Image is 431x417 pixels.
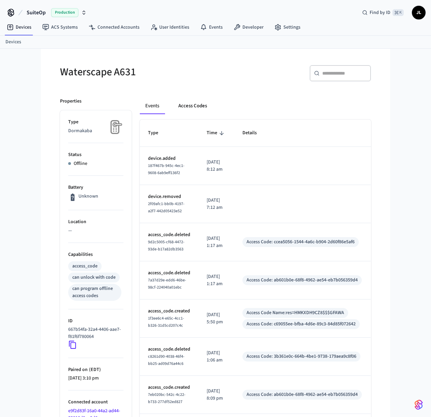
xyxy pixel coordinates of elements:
[68,184,123,191] p: Battery
[370,9,390,16] span: Find by ID
[247,321,356,328] div: Access Code: c69055ee-bfba-4d6e-89c3-84d85f072642
[148,128,167,138] span: Type
[83,21,145,33] a: Connected Accounts
[148,354,184,367] span: c8261d90-4038-46f4-bb25-ad09d76a44c6
[68,119,123,126] p: Type
[68,326,121,340] p: 667b54fa-32a4-4406-aae7-f81f6f780064
[207,128,226,138] span: Time
[72,263,98,270] div: access_code
[247,353,356,360] div: Access Code: 3b361e0c-664b-4be1-9738-179aea9c8f06
[173,98,212,114] button: Access Codes
[148,201,184,214] span: 2f09afc1-bb0b-4197-a2f7-442d05423e52
[68,227,123,234] p: —
[392,9,404,16] span: ⌘ K
[207,350,226,364] p: [DATE] 1:06 am
[207,311,226,326] p: [DATE] 5:50 pm
[415,399,423,410] img: SeamLogoGradient.69752ec5.svg
[1,21,37,33] a: Devices
[269,21,306,33] a: Settings
[68,127,123,135] p: Dormakaba
[242,128,266,138] span: Details
[148,392,185,405] span: 7eb020bc-542c-4c22-b733-277df52ed827
[148,231,190,238] p: access_code.deleted
[78,193,98,200] p: Unknown
[68,251,123,258] p: Capabilities
[412,6,426,19] button: JL
[148,163,184,176] span: 187f467b-945c-4ec1-9608-6ab9eff136f2
[148,384,190,391] p: access_code.created
[106,119,123,136] img: Placeholder Lock Image
[148,277,186,290] span: 7a37d29e-edd6-46be-98cf-224040a01ebc
[247,277,358,284] div: Access Code: ab601b0e-68f8-4962-ae54-eb7b056359d4
[148,193,190,200] p: device.removed
[74,160,87,167] p: Offline
[207,235,226,249] p: [DATE] 1:17 am
[72,274,116,281] div: can unlock with code
[195,21,228,33] a: Events
[207,388,226,402] p: [DATE] 8:09 pm
[68,318,123,325] p: ID
[68,375,123,382] p: [DATE] 3:10 pm
[37,21,83,33] a: ACS Systems
[148,155,190,162] p: device.added
[68,366,123,373] p: Paired on
[357,6,409,19] div: Find by ID⌘ K
[207,159,226,173] p: [DATE] 8:12 am
[140,98,165,114] button: Events
[148,315,184,328] span: 1f3ee6c4-e65c-4cc1-b326-31d5cd207c4c
[51,8,78,17] span: Production
[228,21,269,33] a: Developer
[148,269,190,277] p: access_code.deleted
[68,218,123,226] p: Location
[148,346,190,353] p: access_code.deleted
[148,239,184,252] span: 9d2c5005-cf68-4472-93de-b17a82db3563
[247,391,358,398] div: Access Code: ab601b0e-68f8-4962-ae54-eb7b056359d4
[148,308,190,315] p: access_code.created
[247,238,355,246] div: Access Code: ccea5056-1544-4a6c-b904-2d60f86e5af6
[207,273,226,288] p: [DATE] 1:17 am
[140,98,371,114] div: ant example
[27,9,46,17] span: SuiteOp
[247,309,344,316] div: Access Code Name: res=HMKXDH9CZ8$$$GFAWA
[68,151,123,158] p: Status
[72,285,117,299] div: can program offline access codes
[207,197,226,211] p: [DATE] 7:12 am
[5,38,21,46] a: Devices
[88,366,101,373] span: ( EDT )
[145,21,195,33] a: User Identities
[60,65,211,79] h5: Waterscape A631
[60,98,81,105] p: Properties
[68,399,123,406] p: Connected account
